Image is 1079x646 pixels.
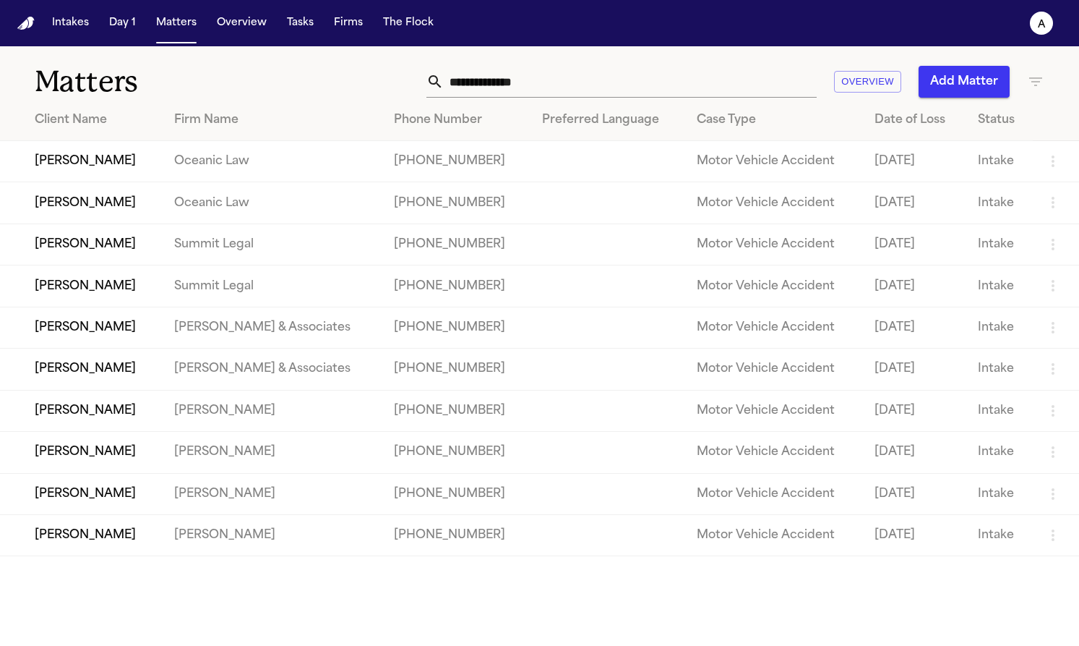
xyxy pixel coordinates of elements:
td: Intake [966,432,1033,473]
td: [DATE] [863,224,966,265]
td: [DATE] [863,390,966,431]
td: Intake [966,141,1033,182]
td: Motor Vehicle Accident [685,265,863,307]
td: Intake [966,307,1033,348]
td: Motor Vehicle Accident [685,141,863,182]
td: Intake [966,224,1033,265]
button: Matters [150,10,202,36]
td: [PERSON_NAME] [163,432,382,473]
img: Finch Logo [17,17,35,30]
td: [PHONE_NUMBER] [382,432,530,473]
div: Firm Name [174,111,371,129]
td: Motor Vehicle Accident [685,349,863,390]
button: Tasks [281,10,319,36]
td: Intake [966,265,1033,307]
h1: Matters [35,64,316,100]
td: [DATE] [863,307,966,348]
td: [DATE] [863,141,966,182]
td: Summit Legal [163,224,382,265]
td: [PHONE_NUMBER] [382,182,530,224]
td: [PHONE_NUMBER] [382,390,530,431]
td: Motor Vehicle Accident [685,432,863,473]
td: [PHONE_NUMBER] [382,349,530,390]
td: Intake [966,473,1033,514]
td: Oceanic Law [163,141,382,182]
td: Motor Vehicle Accident [685,182,863,224]
div: Phone Number [394,111,519,129]
button: Firms [328,10,369,36]
td: [PERSON_NAME] [163,473,382,514]
td: [PHONE_NUMBER] [382,265,530,307]
button: Intakes [46,10,95,36]
td: Summit Legal [163,265,382,307]
button: Add Matter [919,66,1010,98]
td: Motor Vehicle Accident [685,390,863,431]
a: Home [17,17,35,30]
div: Preferred Language [542,111,674,129]
td: Motor Vehicle Accident [685,224,863,265]
td: [DATE] [863,473,966,514]
td: Intake [966,349,1033,390]
div: Case Type [697,111,851,129]
td: [DATE] [863,265,966,307]
td: [PHONE_NUMBER] [382,473,530,514]
td: Motor Vehicle Accident [685,514,863,556]
div: Client Name [35,111,151,129]
td: [DATE] [863,182,966,224]
td: [DATE] [863,432,966,473]
td: [PERSON_NAME] & Associates [163,307,382,348]
td: [PHONE_NUMBER] [382,224,530,265]
td: [PERSON_NAME] [163,514,382,556]
td: Motor Vehicle Accident [685,307,863,348]
button: Overview [834,71,901,93]
td: [PERSON_NAME] & Associates [163,349,382,390]
td: Motor Vehicle Accident [685,473,863,514]
button: Day 1 [103,10,142,36]
div: Date of Loss [874,111,955,129]
td: [PHONE_NUMBER] [382,141,530,182]
td: [DATE] [863,349,966,390]
td: [PERSON_NAME] [163,390,382,431]
td: [PHONE_NUMBER] [382,307,530,348]
div: Status [978,111,1021,129]
td: [DATE] [863,514,966,556]
td: Oceanic Law [163,182,382,224]
td: [PHONE_NUMBER] [382,514,530,556]
td: Intake [966,390,1033,431]
button: The Flock [377,10,439,36]
td: Intake [966,514,1033,556]
td: Intake [966,182,1033,224]
button: Overview [211,10,272,36]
